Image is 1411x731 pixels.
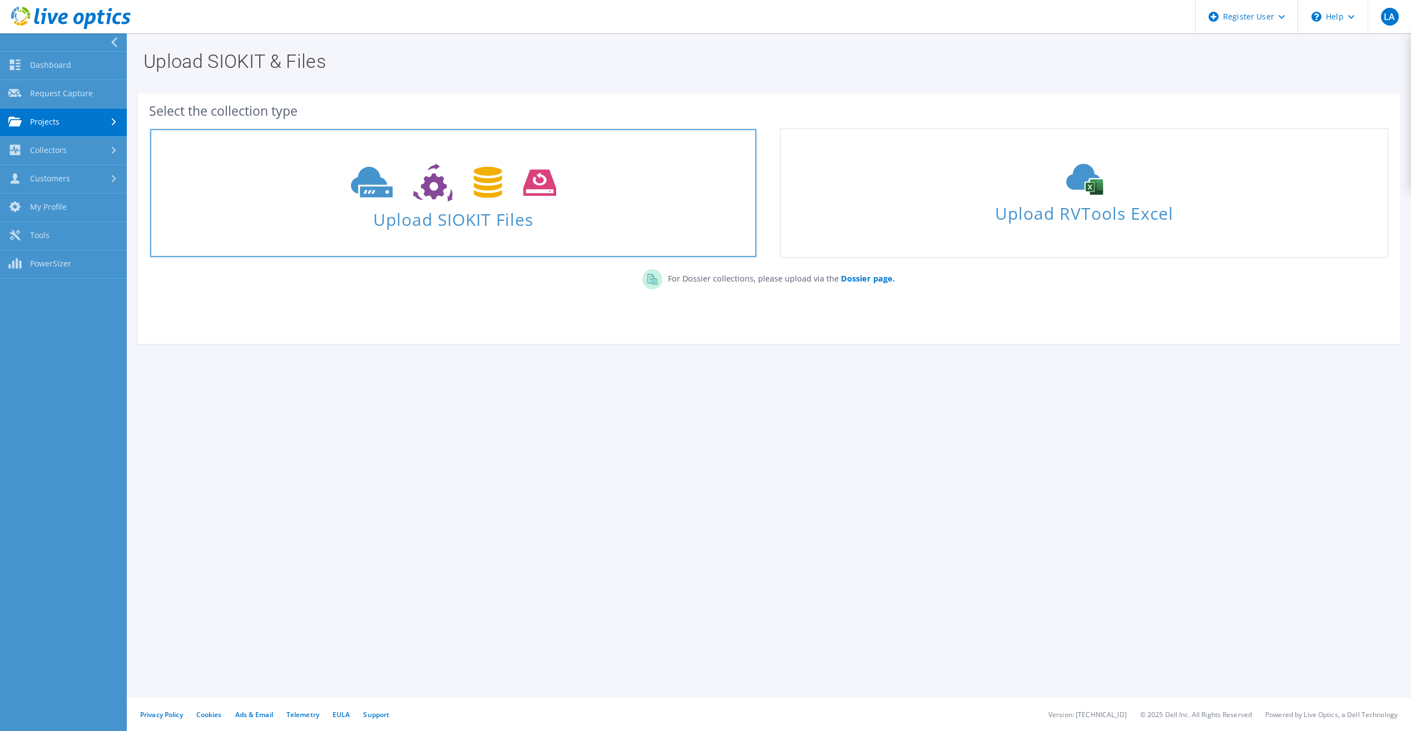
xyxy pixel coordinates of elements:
a: Dossier page. [839,273,895,284]
span: Upload RVTools Excel [781,199,1387,223]
li: Version: [TECHNICAL_ID] [1048,710,1127,719]
div: Select the collection type [149,105,1389,117]
a: Ads & Email [235,710,273,719]
p: For Dossier collections, please upload via the [662,269,895,285]
h1: Upload SIOKIT & Files [143,52,1389,71]
a: Upload SIOKIT Files [149,128,758,258]
svg: \n [1311,12,1321,22]
a: Cookies [196,710,222,719]
a: Support [363,710,389,719]
span: LA [1381,8,1399,26]
a: Privacy Policy [140,710,183,719]
li: Powered by Live Optics, a Dell Technology [1265,710,1398,719]
li: © 2025 Dell Inc. All Rights Reserved [1140,710,1252,719]
a: EULA [333,710,350,719]
a: Upload RVTools Excel [780,128,1388,258]
b: Dossier page. [841,273,895,284]
a: Telemetry [286,710,319,719]
span: Upload SIOKIT Files [150,204,756,228]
